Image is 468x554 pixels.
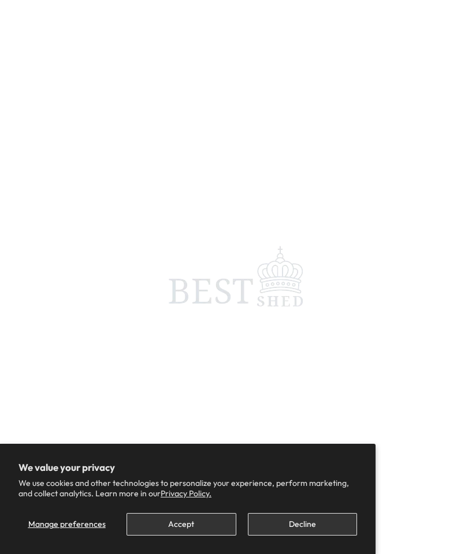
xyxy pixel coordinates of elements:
[18,478,357,499] p: We use cookies and other technologies to personalize your experience, perform marketing, and coll...
[248,513,357,536] button: Decline
[161,488,211,499] a: Privacy Policy.
[127,513,236,536] button: Accept
[18,462,357,473] h2: We value your privacy
[18,513,115,536] button: Manage preferences
[28,519,106,529] span: Manage preferences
